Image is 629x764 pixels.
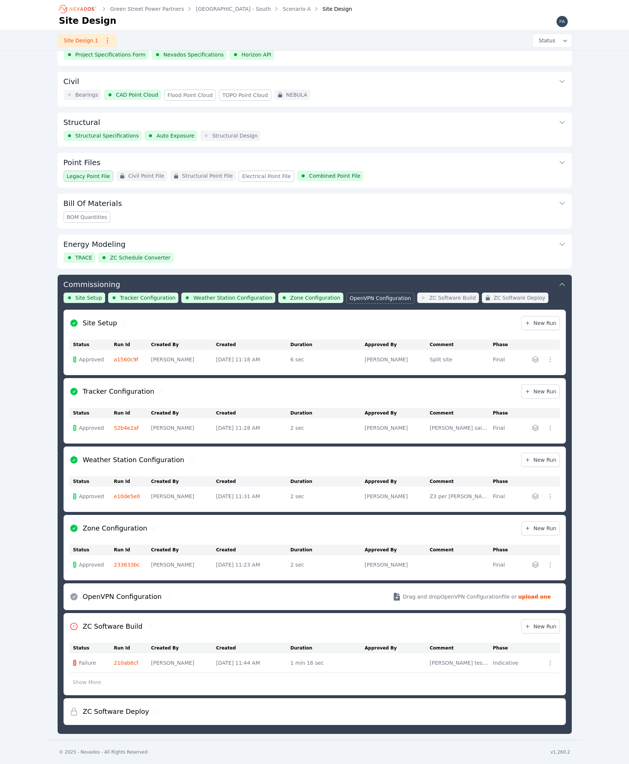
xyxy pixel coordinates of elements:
[350,294,411,302] span: OpenVPN Configuration
[69,545,114,555] th: Status
[365,643,430,653] th: Approved By
[151,545,216,555] th: Created By
[493,659,533,667] div: Indicative
[114,545,151,555] th: Run Id
[551,749,570,755] div: v1.260.2
[114,339,151,350] th: Run Id
[430,659,489,667] div: [PERSON_NAME] test: disregard
[286,91,307,99] span: NEBULA
[58,153,572,188] div: Point FilesLegacy Point FileCivil Point FileStructural Point FileElectrical Point FileCombined Po...
[83,621,143,632] h2: ZC Software Build
[525,388,557,395] span: New Run
[212,132,257,139] span: Structural Design
[216,555,291,574] td: [DATE] 11:23 AM
[291,408,365,418] th: Duration
[64,72,566,90] button: Civil
[75,294,102,302] span: Site Setup
[79,561,104,568] span: Approved
[64,235,566,252] button: Energy Modeling
[493,424,512,432] div: Final
[193,294,272,302] span: Weather Station Configuration
[64,117,100,128] h3: Structural
[151,339,216,350] th: Created By
[291,659,361,667] div: 1 min 16 sec
[216,339,291,350] th: Created
[283,5,311,13] a: Scenario A
[365,487,430,506] td: [PERSON_NAME]
[430,424,489,432] div: [PERSON_NAME] said we can run without limits
[64,76,79,87] h3: Civil
[83,523,147,533] h2: Zone Configuration
[430,643,493,653] th: Comment
[67,213,107,221] span: BOM Quantities
[430,493,489,500] div: Z3 per [PERSON_NAME]
[114,660,139,666] a: 210ab6cf
[521,521,560,535] a: New Run
[493,561,512,568] div: Final
[241,51,271,58] span: Horizon API
[525,623,557,630] span: New Run
[365,339,430,350] th: Approved By
[64,275,566,293] button: Commissioning
[291,356,361,363] div: 6 sec
[291,493,361,500] div: 2 sec
[59,15,117,27] h1: Site Design
[79,659,96,667] span: Failure
[430,476,493,487] th: Comment
[151,487,216,506] td: [PERSON_NAME]
[312,5,352,13] div: Site Design
[151,408,216,418] th: Created By
[291,561,361,568] div: 2 sec
[58,235,572,269] div: Energy ModelingTRACEZC Schedule Converter
[493,545,516,555] th: Phase
[69,408,114,418] th: Status
[59,3,352,15] nav: Breadcrumb
[69,643,114,653] th: Status
[291,476,365,487] th: Duration
[493,476,516,487] th: Phase
[58,72,572,107] div: CivilBearingsCAD Point CloudFlood Point CloudTOPO Point CloudNEBULA
[365,545,430,555] th: Approved By
[533,34,572,47] button: Status
[430,408,493,418] th: Comment
[429,294,476,302] span: ZC Software Build
[242,173,291,180] span: Electrical Point File
[168,91,213,99] span: Flood Point Cloud
[430,339,493,350] th: Comment
[64,153,566,171] button: Point Files
[525,319,557,327] span: New Run
[291,643,365,653] th: Duration
[493,408,516,418] th: Phase
[116,91,158,99] span: CAD Point Cloud
[79,356,104,363] span: Approved
[521,316,560,330] a: New Run
[290,294,340,302] span: Zone Configuration
[64,157,101,168] h3: Point Files
[291,424,361,432] div: 2 sec
[114,357,139,362] a: a1560c9f
[430,545,493,555] th: Comment
[536,37,555,44] span: Status
[75,91,98,99] span: Bearings
[114,408,151,418] th: Run Id
[75,51,146,58] span: Project Specifications Form
[58,34,117,47] a: Site Design 1
[365,418,430,438] td: [PERSON_NAME]
[114,493,140,499] a: e10de5e0
[403,593,516,600] span: Drag and drop OpenVPN Configuration file or
[216,643,291,653] th: Created
[216,487,291,506] td: [DATE] 11:31 AM
[151,418,216,438] td: [PERSON_NAME]
[114,643,151,653] th: Run Id
[79,493,104,500] span: Approved
[58,275,572,734] div: CommissioningSite SetupTracker ConfigurationWeather Station ConfigurationZone ConfigurationOpenVP...
[216,408,291,418] th: Created
[182,172,233,180] span: Structural Point File
[365,350,430,369] td: [PERSON_NAME]
[216,418,291,438] td: [DATE] 11:28 AM
[64,279,120,290] h3: Commissioning
[64,194,566,212] button: Bill Of Materials
[69,476,114,487] th: Status
[79,424,104,432] span: Approved
[156,132,194,139] span: Auto Exposure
